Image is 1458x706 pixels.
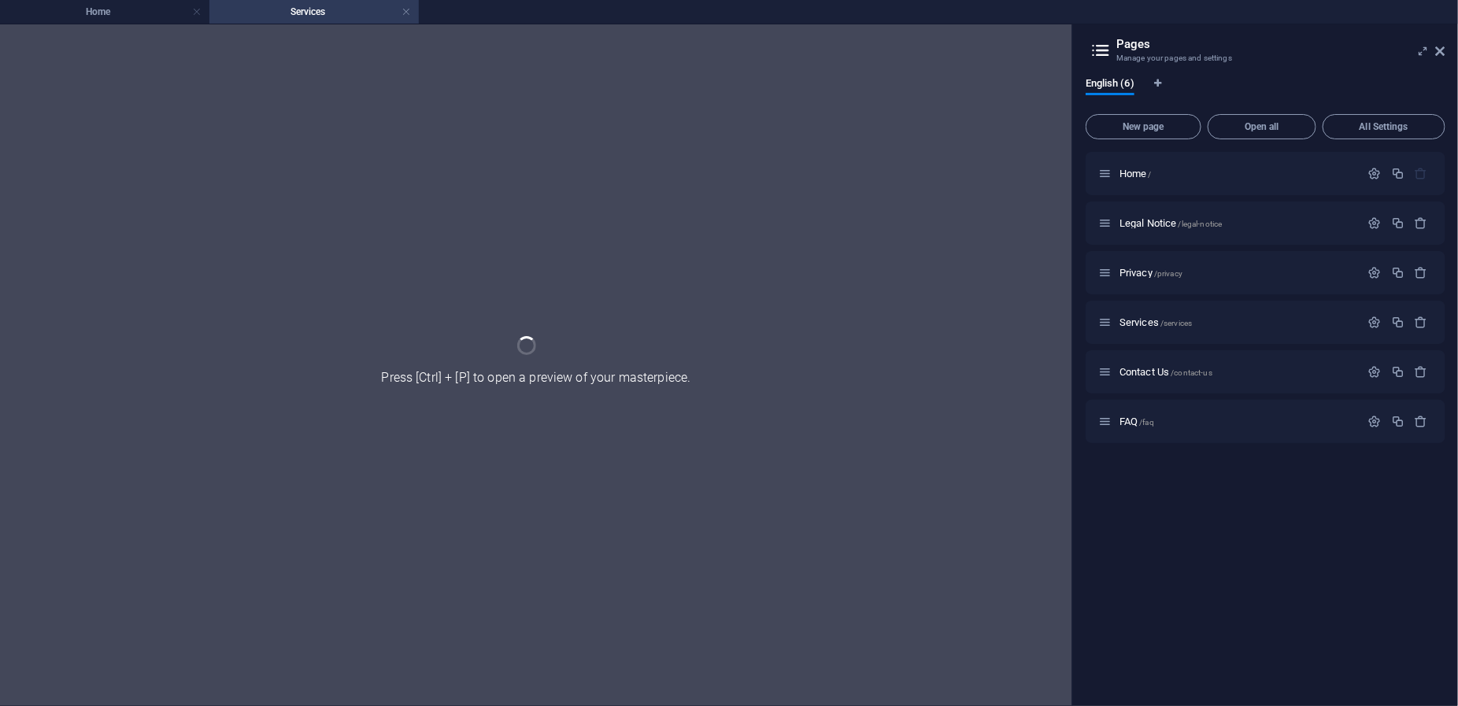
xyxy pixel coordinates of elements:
div: Remove [1415,415,1428,428]
span: All Settings [1330,122,1438,131]
div: Duplicate [1391,365,1404,379]
span: /contact-us [1171,368,1213,377]
div: Duplicate [1391,266,1404,279]
button: New page [1086,114,1201,139]
span: English (6) [1086,74,1134,96]
div: Remove [1415,316,1428,329]
div: Duplicate [1391,216,1404,230]
div: Duplicate [1391,167,1404,180]
div: Services/services [1115,317,1360,327]
span: Click to open page [1119,366,1212,378]
div: Settings [1368,216,1382,230]
span: New page [1093,122,1194,131]
h2: Pages [1116,37,1445,51]
span: Click to open page [1119,316,1192,328]
div: Settings [1368,365,1382,379]
div: Remove [1415,365,1428,379]
div: Language Tabs [1086,78,1445,108]
span: Click to open page [1119,267,1182,279]
span: /privacy [1154,269,1182,278]
div: FAQ/faq [1115,416,1360,427]
div: Settings [1368,415,1382,428]
div: Privacy/privacy [1115,268,1360,278]
span: Click to open page [1119,416,1154,427]
div: The startpage cannot be deleted [1415,167,1428,180]
h3: Manage your pages and settings [1116,51,1414,65]
div: Remove [1415,266,1428,279]
button: All Settings [1323,114,1445,139]
div: Duplicate [1391,415,1404,428]
div: Remove [1415,216,1428,230]
div: Settings [1368,167,1382,180]
div: Settings [1368,316,1382,329]
span: Click to open page [1119,168,1152,179]
span: Click to open page [1119,217,1222,229]
span: /faq [1140,418,1155,427]
h4: Services [209,3,419,20]
button: Open all [1208,114,1316,139]
div: Duplicate [1391,316,1404,329]
span: / [1149,170,1152,179]
div: Settings [1368,266,1382,279]
span: /services [1160,319,1192,327]
span: /legal-notice [1179,220,1223,228]
span: Open all [1215,122,1309,131]
div: Legal Notice/legal-notice [1115,218,1360,228]
div: Contact Us/contact-us [1115,367,1360,377]
div: Home/ [1115,168,1360,179]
